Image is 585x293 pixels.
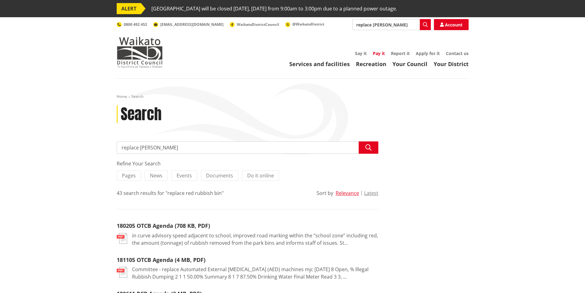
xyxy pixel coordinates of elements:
span: @WaikatoDistrict [292,22,324,27]
div: Refine Your Search [117,160,378,167]
input: Search input [352,19,431,30]
span: [EMAIL_ADDRESS][DOMAIN_NAME] [160,22,224,27]
span: News [150,172,162,179]
input: Search input [117,141,378,154]
span: 0800 492 452 [124,22,147,27]
a: Contact us [446,50,469,56]
a: 181105 OTCB Agenda (4 MB, PDF) [117,256,205,263]
button: Relevance [336,190,359,196]
p: in curve advisory speed adjacent to school, improved road marking within the “school zone” includ... [132,232,378,247]
a: @WaikatoDistrict [285,22,324,27]
iframe: Messenger Launcher [557,267,579,289]
a: [EMAIL_ADDRESS][DOMAIN_NAME] [153,22,224,27]
span: WaikatoDistrictCouncil [237,22,279,27]
a: Apply for it [416,50,440,56]
a: 0800 492 452 [117,22,147,27]
span: Pages [122,172,136,179]
a: Home [117,94,127,99]
a: Pay it [373,50,385,56]
nav: breadcrumb [117,94,469,99]
img: Waikato District Council - Te Kaunihera aa Takiwaa o Waikato [117,37,163,68]
span: Events [177,172,192,179]
a: Your Council [392,60,427,68]
span: [GEOGRAPHIC_DATA] will be closed [DATE], [DATE] from 9:00am to 3:00pm due to a planned power outage. [151,3,397,14]
span: Documents [206,172,233,179]
a: 180205 OTCB Agenda (708 KB, PDF) [117,222,210,229]
a: WaikatoDistrictCouncil [230,22,279,27]
a: Account [434,19,469,30]
a: Recreation [356,60,386,68]
p: Committee - replace Automated External [MEDICAL_DATA] (AED) machines mjc [DATE] 8 Open, % Illegal... [132,266,378,280]
img: document-pdf.svg [117,267,127,278]
h1: Search [121,105,162,123]
div: Sort by [317,189,333,197]
span: Search [131,94,143,99]
img: document-pdf.svg [117,233,127,244]
span: ALERT [117,3,141,14]
a: Say it [355,50,367,56]
a: Services and facilities [289,60,350,68]
div: 43 search results for "replace red rubbish bin" [117,189,224,197]
a: Report it [391,50,410,56]
span: Do it online [247,172,274,179]
a: Your District [434,60,469,68]
button: Latest [364,190,378,196]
